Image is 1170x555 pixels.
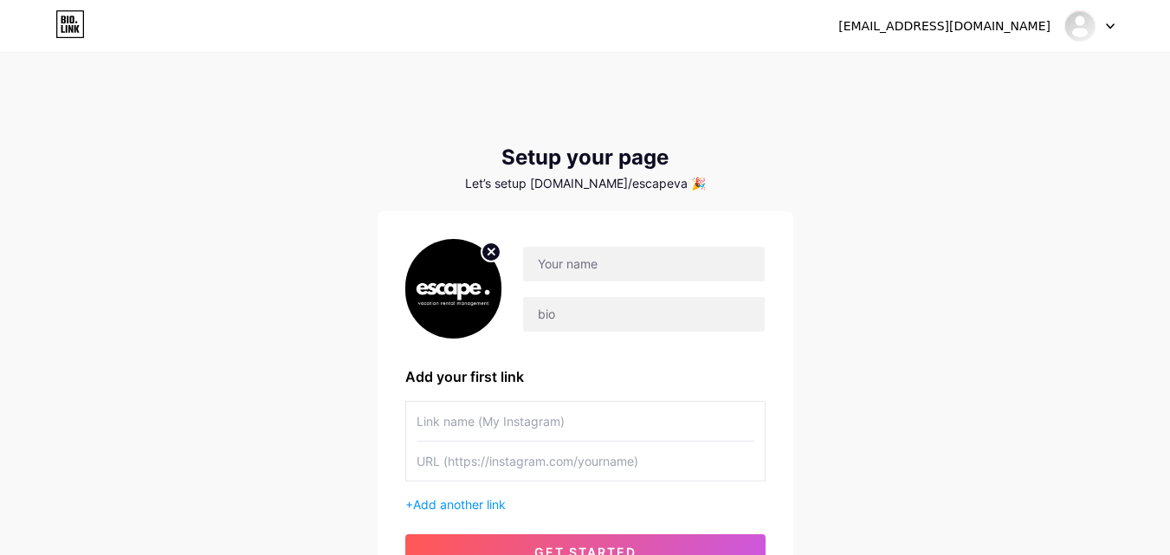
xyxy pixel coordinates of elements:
[523,297,764,332] input: bio
[378,145,793,170] div: Setup your page
[378,177,793,190] div: Let’s setup [DOMAIN_NAME]/escapeva 🎉
[413,497,506,512] span: Add another link
[838,17,1050,35] div: [EMAIL_ADDRESS][DOMAIN_NAME]
[417,402,754,441] input: Link name (My Instagram)
[523,247,764,281] input: Your name
[405,495,766,513] div: +
[1063,10,1096,42] img: Escape Vacation Rental Management
[405,239,502,339] img: profile pic
[417,442,754,481] input: URL (https://instagram.com/yourname)
[405,366,766,387] div: Add your first link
